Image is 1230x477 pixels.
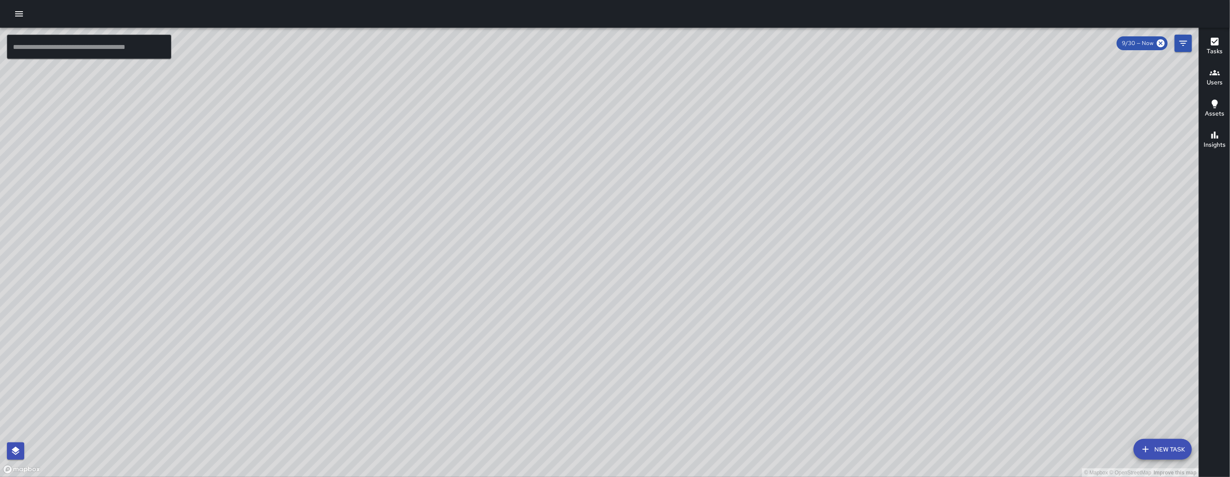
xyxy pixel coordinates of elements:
[1117,39,1159,48] span: 9/30 — Now
[1134,439,1192,460] button: New Task
[1207,47,1223,56] h6: Tasks
[1175,35,1192,52] button: Filters
[1199,93,1230,125] button: Assets
[1204,140,1226,150] h6: Insights
[1199,62,1230,93] button: Users
[1205,109,1224,119] h6: Assets
[1199,125,1230,156] button: Insights
[1199,31,1230,62] button: Tasks
[1207,78,1223,87] h6: Users
[1117,36,1168,50] div: 9/30 — Now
